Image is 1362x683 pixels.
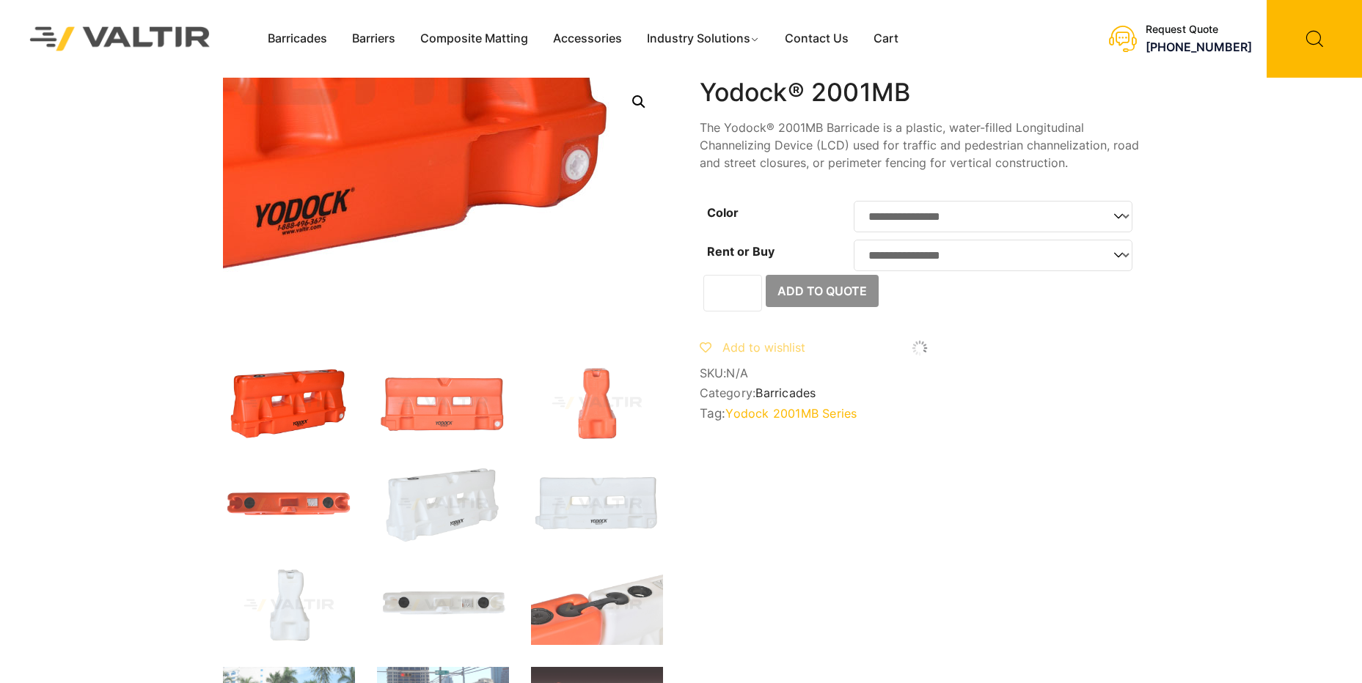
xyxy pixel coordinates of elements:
a: Barricades [755,385,816,400]
img: 2001MB_Nat_3Q.jpg [377,465,509,544]
img: 2001MB_Nat_Side.jpg [223,566,355,645]
a: Yodock 2001MB Series [725,406,857,421]
a: Barriers [340,28,408,50]
img: 2001MB_Xtra2.jpg [531,566,663,645]
label: Color [707,205,739,220]
div: Request Quote [1146,23,1252,36]
label: Rent or Buy [707,244,775,259]
span: N/A [726,366,748,380]
img: 2001MB_Org_3Q.jpg [223,363,355,443]
h1: Yodock® 2001MB [700,78,1140,108]
span: Category: [700,386,1140,400]
span: SKU: [700,366,1140,380]
a: [PHONE_NUMBER] [1146,40,1252,54]
a: Composite Matting [408,28,541,50]
img: 2001MB_Org_Side.jpg [531,363,663,443]
img: Valtir Rentals [11,8,230,70]
a: Industry Solutions [634,28,773,50]
a: Cart [861,28,911,50]
a: Accessories [541,28,634,50]
input: Product quantity [703,275,762,311]
a: Contact Us [772,28,861,50]
img: 2001MB_Nat_Front.jpg [531,465,663,544]
img: 2001MB_Org_Top.jpg [223,465,355,544]
img: 2001MB_Nat_Top.jpg [377,566,509,645]
span: Tag: [700,406,1140,421]
p: The Yodock® 2001MB Barricade is a plastic, water-filled Longitudinal Channelizing Device (LCD) us... [700,119,1140,171]
img: 2001MB_Org_Front.jpg [377,363,509,443]
button: Add to Quote [766,275,879,307]
a: Barricades [255,28,340,50]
